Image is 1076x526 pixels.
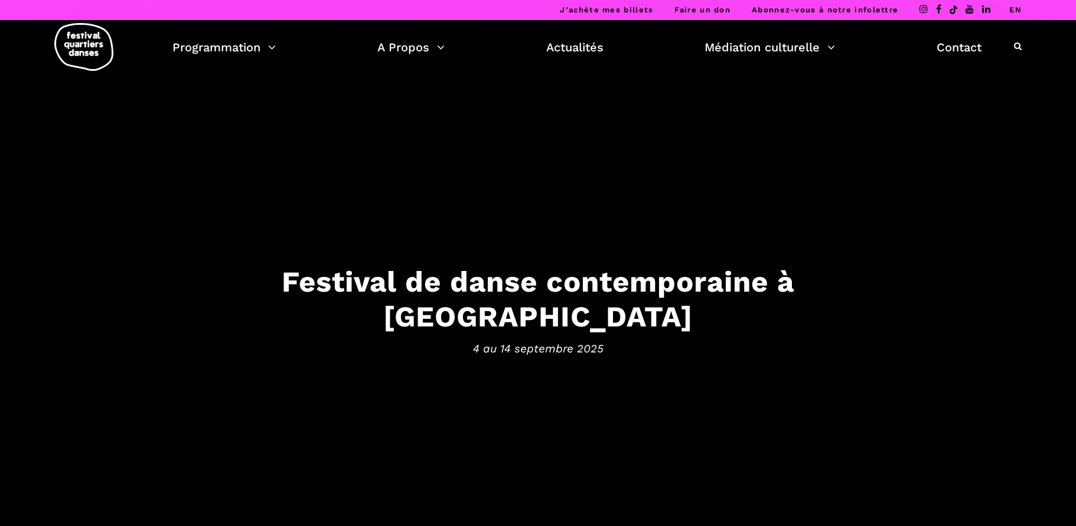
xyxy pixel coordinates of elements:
a: Actualités [546,37,604,57]
a: A Propos [377,37,445,57]
a: Médiation culturelle [705,37,835,57]
h3: Festival de danse contemporaine à [GEOGRAPHIC_DATA] [172,264,904,334]
a: Faire un don [674,5,731,14]
a: EN [1009,5,1022,14]
a: Abonnez-vous à notre infolettre [752,5,898,14]
a: J’achète mes billets [560,5,653,14]
img: logo-fqd-med [54,23,113,71]
a: Programmation [172,37,276,57]
span: 4 au 14 septembre 2025 [172,339,904,357]
a: Contact [937,37,982,57]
